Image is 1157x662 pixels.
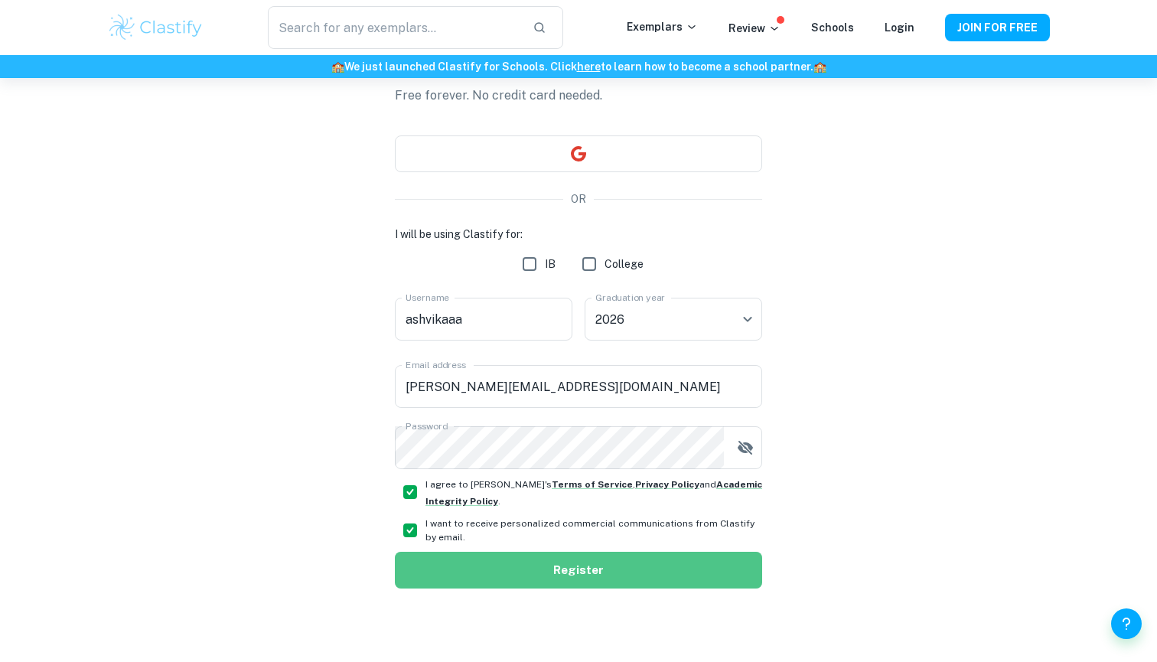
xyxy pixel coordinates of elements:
span: 🏫 [813,60,826,73]
div: 2026 [585,298,762,341]
img: Clastify logo [107,12,204,43]
button: Help and Feedback [1111,608,1142,639]
p: OR [571,191,586,207]
span: IB [545,256,556,272]
a: Terms of Service [552,479,633,490]
a: Privacy Policy [635,479,699,490]
p: Review [728,20,781,37]
span: I want to receive personalized commercial communications from Clastify by email. [425,517,762,544]
label: Password [406,419,448,432]
label: Graduation year [595,291,666,304]
label: Username [406,291,449,304]
a: here [577,60,601,73]
p: Free forever. No credit card needed. [395,86,762,105]
button: Register [395,552,762,589]
h6: We just launched Clastify for Schools. Click to learn how to become a school partner. [3,58,1154,75]
button: JOIN FOR FREE [945,14,1050,41]
span: College [605,256,644,272]
a: Schools [811,21,854,34]
a: Login [885,21,914,34]
h6: I will be using Clastify for: [395,226,762,243]
input: Search for any exemplars... [268,6,520,49]
p: Exemplars [627,18,698,35]
span: I agree to [PERSON_NAME]'s , and . [425,479,762,507]
label: Email address [406,358,466,371]
span: 🏫 [331,60,344,73]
